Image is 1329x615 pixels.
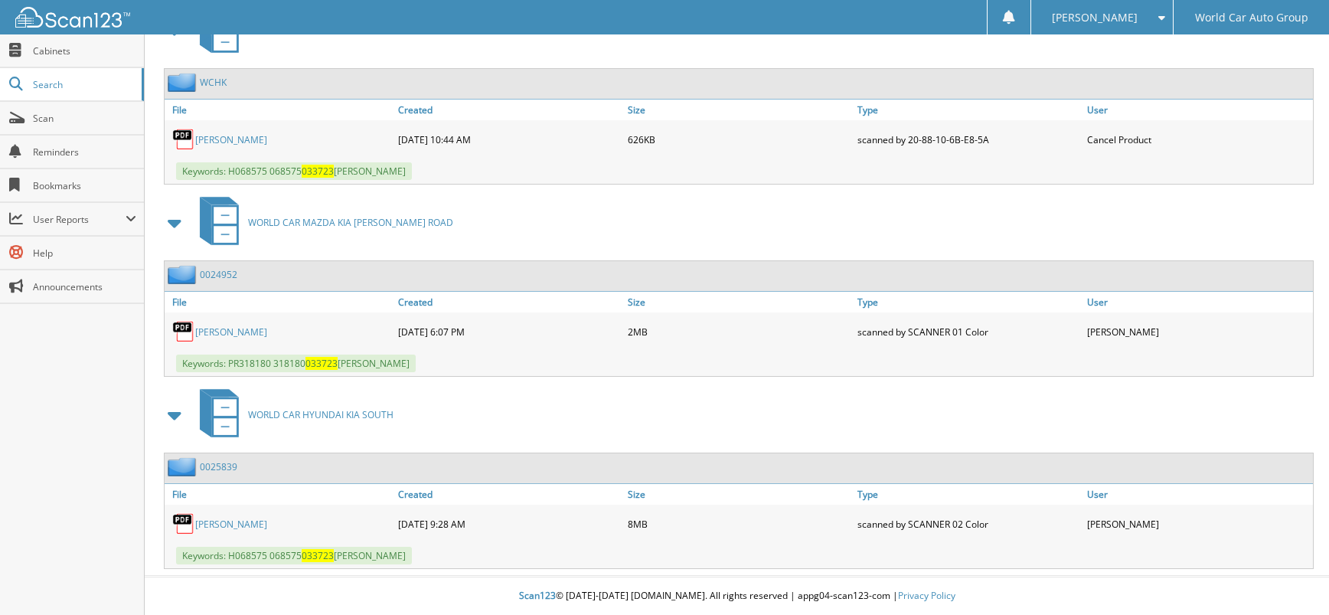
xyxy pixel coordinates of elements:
[200,268,237,281] a: 0024952
[1052,13,1138,22] span: [PERSON_NAME]
[172,128,195,151] img: PDF.png
[168,73,200,92] img: folder2.png
[195,325,267,339] a: [PERSON_NAME]
[33,78,134,91] span: Search
[33,146,136,159] span: Reminders
[394,484,624,505] a: Created
[394,509,624,539] div: [DATE] 9:28 AM
[176,355,416,372] span: Keywords: PR318180 318180 [PERSON_NAME]
[624,292,854,312] a: Size
[1195,13,1308,22] span: World Car Auto Group
[624,509,854,539] div: 8MB
[624,484,854,505] a: Size
[172,320,195,343] img: PDF.png
[624,316,854,347] div: 2MB
[165,292,394,312] a: File
[165,484,394,505] a: File
[302,549,334,562] span: 033723
[33,112,136,125] span: Scan
[200,76,227,89] a: WCHK
[302,165,334,178] span: 033723
[1083,316,1313,347] div: [PERSON_NAME]
[1083,124,1313,155] div: Cancel Product
[168,265,200,284] img: folder2.png
[176,162,412,180] span: Keywords: H068575 068575 [PERSON_NAME]
[248,216,453,229] span: WORLD CAR MAZDA KIA [PERSON_NAME] ROAD
[33,213,126,226] span: User Reports
[394,124,624,155] div: [DATE] 10:44 AM
[172,512,195,535] img: PDF.png
[854,292,1083,312] a: Type
[394,316,624,347] div: [DATE] 6:07 PM
[1252,541,1329,615] iframe: Chat Widget
[176,547,412,564] span: Keywords: H068575 068575 [PERSON_NAME]
[854,509,1083,539] div: scanned by SCANNER 02 Color
[33,179,136,192] span: Bookmarks
[1083,100,1313,120] a: User
[168,457,200,476] img: folder2.png
[145,577,1329,615] div: © [DATE]-[DATE] [DOMAIN_NAME]. All rights reserved | appg04-scan123-com |
[33,44,136,57] span: Cabinets
[624,100,854,120] a: Size
[898,589,955,602] a: Privacy Policy
[191,192,453,253] a: WORLD CAR MAZDA KIA [PERSON_NAME] ROAD
[1083,292,1313,312] a: User
[1083,484,1313,505] a: User
[854,316,1083,347] div: scanned by SCANNER 01 Color
[854,124,1083,155] div: scanned by 20-88-10-6B-E8-5A
[394,292,624,312] a: Created
[305,357,338,370] span: 033723
[195,518,267,531] a: [PERSON_NAME]
[394,100,624,120] a: Created
[191,384,393,445] a: WORLD CAR HYUNDAI KIA SOUTH
[195,133,267,146] a: [PERSON_NAME]
[165,100,394,120] a: File
[1083,509,1313,539] div: [PERSON_NAME]
[200,460,237,473] a: 0025839
[15,7,130,28] img: scan123-logo-white.svg
[624,124,854,155] div: 626KB
[248,408,393,421] span: WORLD CAR HYUNDAI KIA SOUTH
[519,589,556,602] span: Scan123
[33,280,136,293] span: Announcements
[854,100,1083,120] a: Type
[854,484,1083,505] a: Type
[33,247,136,260] span: Help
